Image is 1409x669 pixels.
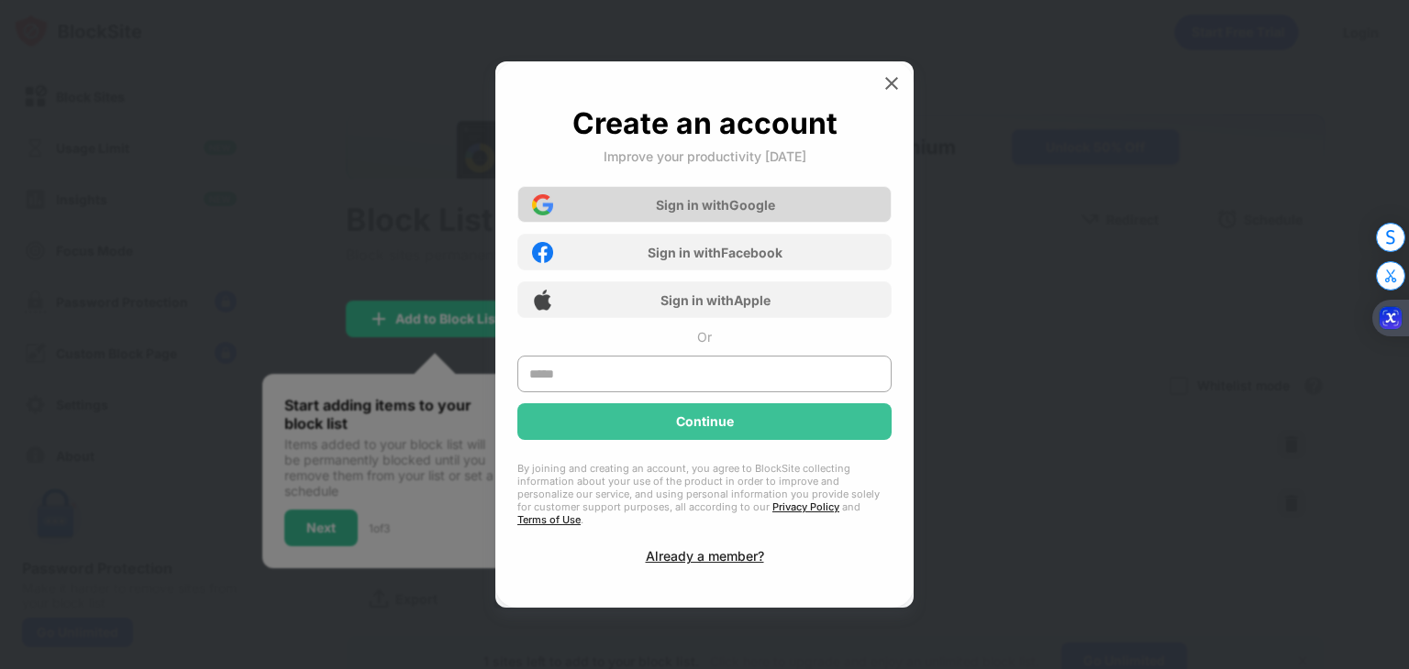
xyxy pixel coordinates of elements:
[517,513,581,526] a: Terms of Use
[532,242,553,263] img: facebook-icon.png
[697,329,712,345] div: Or
[517,462,892,526] div: By joining and creating an account, you agree to BlockSite collecting information about your use ...
[676,414,734,429] div: Continue
[572,105,838,141] div: Create an account
[772,500,839,513] a: Privacy Policy
[532,290,553,311] img: apple-icon.png
[532,194,553,215] img: google-icon.png
[646,548,764,564] div: Already a member?
[648,245,782,260] div: Sign in with Facebook
[604,148,806,164] div: Improve your productivity [DATE]
[656,197,775,213] div: Sign in with Google
[660,292,771,308] div: Sign in with Apple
